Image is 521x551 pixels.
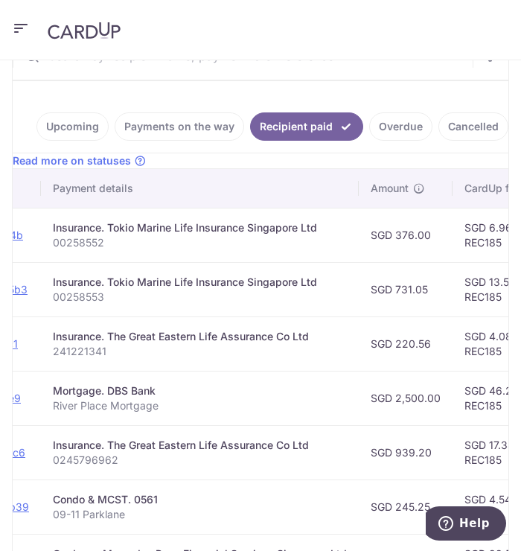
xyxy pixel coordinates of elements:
[464,181,521,196] span: CardUp fee
[359,425,453,480] td: SGD 939.20
[250,112,363,141] a: Recipient paid
[53,383,347,398] div: Mortgage. DBS Bank
[53,492,347,507] div: Condo & MCST. 0561
[359,262,453,316] td: SGD 731.05
[53,398,347,413] p: River Place Mortgage
[359,371,453,425] td: SGD 2,500.00
[359,208,453,262] td: SGD 376.00
[359,316,453,371] td: SGD 220.56
[41,169,359,208] th: Payment details
[53,453,347,468] p: 0245796962
[369,112,432,141] a: Overdue
[426,506,506,544] iframe: Opens a widget where you can find more information
[115,112,244,141] a: Payments on the way
[36,112,109,141] a: Upcoming
[53,438,347,453] div: Insurance. The Great Eastern Life Assurance Co Ltd
[53,290,347,305] p: 00258553
[53,235,347,250] p: 00258552
[359,480,453,534] td: SGD 245.25
[53,344,347,359] p: 241221341
[438,112,508,141] a: Cancelled
[53,507,347,522] p: 09-11 Parklane
[13,153,131,168] span: Read more on statuses
[53,329,347,344] div: Insurance. The Great Eastern Life Assurance Co Ltd
[53,220,347,235] div: Insurance. Tokio Marine Life Insurance Singapore Ltd
[371,181,409,196] span: Amount
[53,275,347,290] div: Insurance. Tokio Marine Life Insurance Singapore Ltd
[13,153,146,168] a: Read more on statuses
[48,22,121,39] img: CardUp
